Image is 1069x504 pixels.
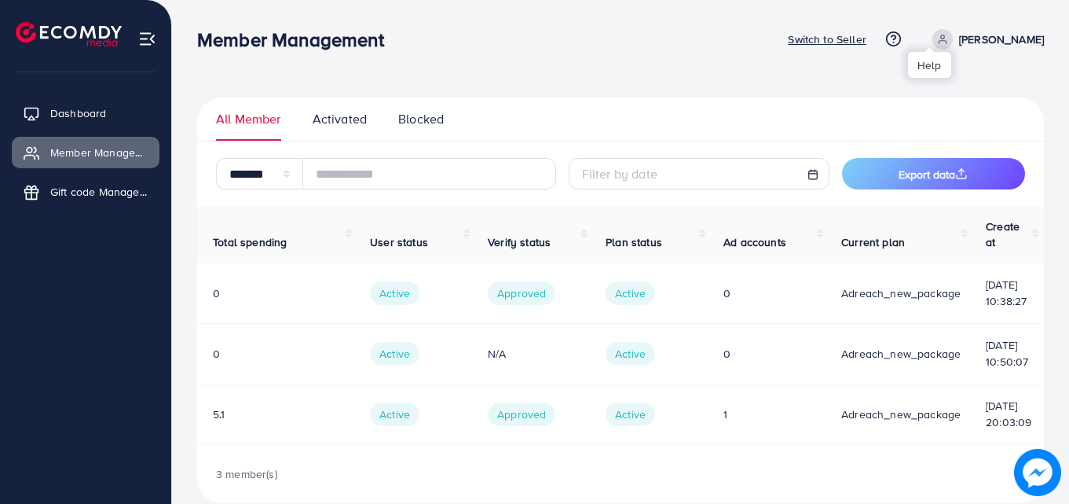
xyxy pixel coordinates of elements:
[986,337,1031,370] div: [DATE] 10:50:07
[488,403,555,426] span: Approved
[213,407,225,422] span: 5.1
[488,234,551,250] span: Verify status
[216,466,277,482] span: 3 member(s)
[370,234,428,250] span: User status
[841,285,961,301] span: adreach_new_package
[1014,449,1061,496] img: image
[841,346,961,362] span: adreach_new_package
[606,234,662,250] span: Plan status
[216,110,281,128] span: All Member
[841,234,905,250] span: Current plan
[12,176,159,208] a: Gift code Management
[488,346,506,362] span: N/A
[488,281,555,305] span: Approved
[197,28,397,51] h3: Member Management
[213,234,287,250] span: Total spending
[50,145,148,160] span: Member Management
[606,342,655,366] span: Active
[370,403,419,426] span: Active
[986,219,1020,250] span: Create at
[213,346,220,362] span: 0
[723,234,786,250] span: Ad accounts
[50,105,106,121] span: Dashboard
[313,110,367,128] span: Activated
[788,30,866,49] p: Switch to Seller
[723,407,727,422] span: 1
[908,52,951,78] div: Help
[606,403,655,426] span: Active
[12,137,159,168] a: Member Management
[370,342,419,366] span: Active
[582,165,657,182] span: Filter by date
[398,110,444,128] span: Blocked
[370,281,419,305] span: Active
[138,30,156,48] img: menu
[986,398,1031,430] div: [DATE] 20:03:09
[16,22,122,46] img: logo
[899,167,968,182] span: Export data
[841,407,961,422] span: adreach_new_package
[959,30,1044,49] p: [PERSON_NAME]
[926,29,1044,50] a: [PERSON_NAME]
[213,285,220,301] span: 0
[50,184,148,200] span: Gift code Management
[842,158,1026,189] button: Export data
[723,285,730,301] span: 0
[606,281,655,305] span: Active
[12,97,159,129] a: Dashboard
[986,277,1031,309] div: [DATE] 10:38:27
[723,346,730,362] span: 0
